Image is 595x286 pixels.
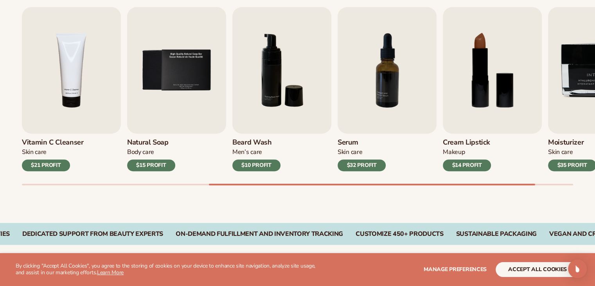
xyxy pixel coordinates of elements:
[127,7,226,171] a: 5 / 9
[22,230,163,238] div: Dedicated Support From Beauty Experts
[443,7,542,171] a: 8 / 9
[356,230,444,238] div: CUSTOMIZE 450+ PRODUCTS
[568,259,587,278] div: Open Intercom Messenger
[424,266,487,273] span: Manage preferences
[22,148,84,156] div: Skin Care
[176,230,343,238] div: On-Demand Fulfillment and Inventory Tracking
[22,7,121,171] a: 4 / 9
[127,148,175,156] div: Body Care
[22,138,84,147] h3: Vitamin C Cleanser
[496,262,579,277] button: accept all cookies
[127,159,175,171] div: $15 PROFIT
[232,159,280,171] div: $10 PROFIT
[338,159,386,171] div: $32 PROFIT
[443,159,491,171] div: $14 PROFIT
[338,7,437,171] a: 7 / 9
[97,269,124,276] a: Learn More
[16,263,324,276] p: By clicking "Accept All Cookies", you agree to the storing of cookies on your device to enhance s...
[232,148,280,156] div: Men’s Care
[424,262,487,277] button: Manage preferences
[127,138,175,147] h3: Natural Soap
[443,148,491,156] div: Makeup
[443,138,491,147] h3: Cream Lipstick
[22,159,70,171] div: $21 PROFIT
[338,138,386,147] h3: Serum
[232,7,331,171] a: 6 / 9
[338,148,386,156] div: Skin Care
[456,230,537,238] div: SUSTAINABLE PACKAGING
[232,138,280,147] h3: Beard Wash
